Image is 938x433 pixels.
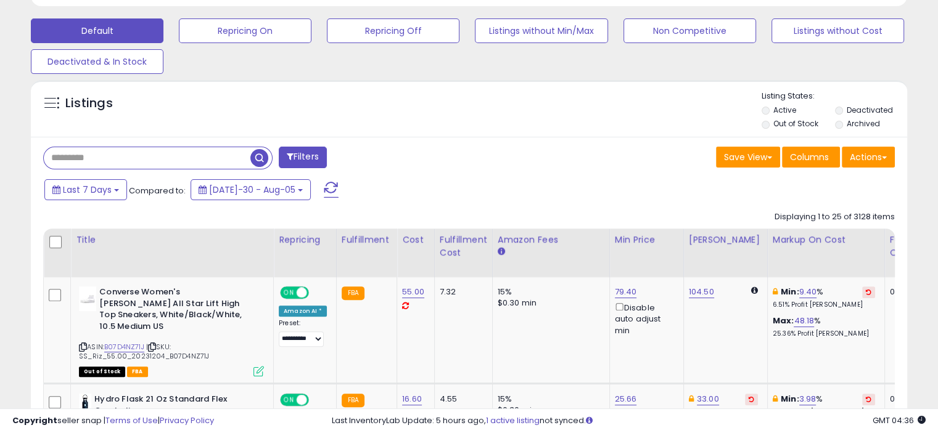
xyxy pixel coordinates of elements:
div: Disable auto adjust min [615,301,674,336]
a: 104.50 [689,286,714,298]
label: Out of Stock [773,118,818,129]
div: Fulfillment Cost [440,233,487,259]
a: 79.40 [615,286,637,298]
a: B07D4NZ71J [104,342,144,352]
div: Displaying 1 to 25 of 3128 items [775,211,895,223]
h5: Listings [65,95,113,112]
div: Amazon Fees [498,233,604,246]
a: 25.66 [615,393,637,405]
button: Save View [716,147,780,168]
button: Columns [782,147,840,168]
span: FBA [127,366,148,377]
div: 0 [890,394,928,405]
label: Archived [846,118,879,129]
div: 7.32 [440,286,483,297]
div: 4.55 [440,394,483,405]
button: Last 7 Days [44,179,127,200]
a: Privacy Policy [160,415,214,426]
img: 212g6J92edL._SL40_.jpg [79,394,91,418]
div: Min Price [615,233,678,246]
div: seller snap | | [12,415,214,427]
button: Default [31,18,163,43]
b: Min: [781,393,799,405]
b: Min: [781,286,799,297]
strong: Copyright [12,415,57,426]
span: Columns [790,151,829,163]
div: ASIN: [79,286,264,375]
button: Repricing Off [327,18,459,43]
label: Active [773,105,796,115]
span: ON [281,395,297,405]
button: Listings without Min/Max [475,18,607,43]
small: FBA [342,286,364,300]
a: 3.98 [799,393,817,405]
div: % [773,315,875,338]
a: 48.18 [794,315,814,327]
div: 15% [498,394,600,405]
button: Filters [279,147,327,168]
div: Fulfillable Quantity [890,233,932,259]
div: 15% [498,286,600,297]
a: 9.40 [799,286,817,298]
a: 55.00 [402,286,424,298]
span: Last 7 Days [63,184,112,196]
div: Last InventoryLab Update: 5 hours ago, not synced. [332,415,926,427]
a: 16.60 [402,393,422,405]
span: ON [281,288,297,298]
span: 2025-08-13 04:36 GMT [873,415,926,426]
div: Markup on Cost [773,233,879,246]
span: Compared to: [129,185,186,196]
span: [DATE]-30 - Aug-05 [209,184,295,196]
p: 25.36% Profit [PERSON_NAME] [773,330,875,338]
button: Non Competitive [623,18,756,43]
button: Actions [842,147,895,168]
small: Amazon Fees. [498,246,505,257]
p: Listing States: [762,91,907,102]
button: Listings without Cost [771,18,904,43]
button: Repricing On [179,18,311,43]
div: Preset: [279,319,327,347]
div: [PERSON_NAME] [689,233,762,246]
b: Max: [773,315,794,326]
p: 6.51% Profit [PERSON_NAME] [773,301,875,309]
small: FBA [342,394,364,407]
div: 0 [890,286,928,297]
img: 21S2pTS3cPL._SL40_.jpg [79,286,96,311]
span: All listings that are currently out of stock and unavailable for purchase on Amazon [79,366,125,377]
div: Fulfillment [342,233,392,246]
div: Title [76,233,268,246]
a: Terms of Use [105,415,158,426]
button: Deactivated & In Stock [31,49,163,74]
div: $0.30 min [498,297,600,309]
b: Converse Women's [PERSON_NAME] All Star Lift High Top Sneakers, White/Black/White, 10.5 Medium US [99,286,249,335]
div: Repricing [279,233,331,246]
span: | SKU: SS_Riz_55.00_20231204_B07D4NZ71J [79,342,209,360]
span: OFF [307,288,327,298]
label: Deactivated [846,105,892,115]
a: 33.00 [697,393,719,405]
a: 1 active listing [486,415,540,426]
div: % [773,394,875,416]
button: [DATE]-30 - Aug-05 [191,179,311,200]
b: Hydro Flask 21 Oz Standard Flex Cap Indigo [94,394,244,419]
th: The percentage added to the cost of goods (COGS) that forms the calculator for Min & Max prices. [767,229,884,277]
div: Amazon AI * [279,306,327,317]
div: Cost [402,233,429,246]
div: % [773,286,875,309]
